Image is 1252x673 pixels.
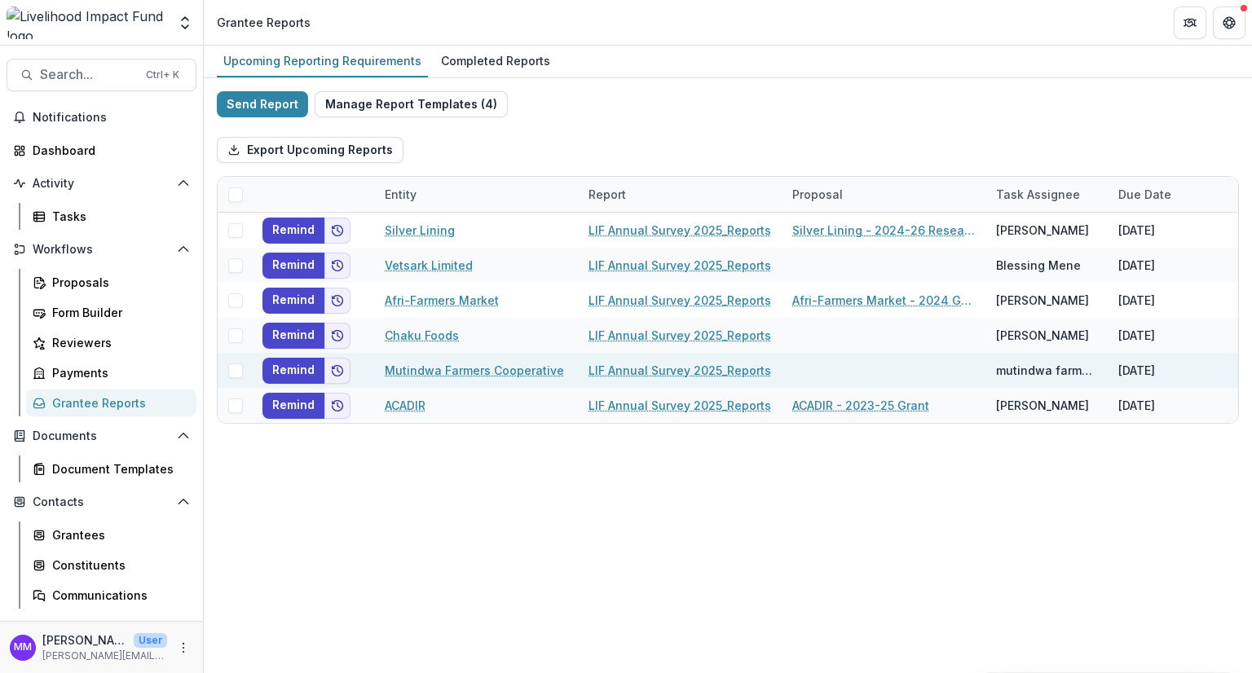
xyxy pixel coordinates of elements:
div: Grantee Reports [52,394,183,411]
button: Partners [1174,7,1206,39]
div: [PERSON_NAME] [996,327,1089,344]
a: Dashboard [7,137,196,164]
div: [DATE] [1109,318,1231,353]
div: [DATE] [1109,213,1231,248]
button: Remind [262,393,324,419]
button: Add to friends [324,218,350,244]
div: [DATE] [1109,283,1231,318]
a: LIF Annual Survey 2025_Reports [589,222,771,239]
a: Afri-Farmers Market - 2024 GTKY Grant [792,292,976,309]
div: Task Assignee [986,177,1109,212]
span: Contacts [33,495,170,509]
div: Grantee Reports [217,14,311,31]
button: Remind [262,288,324,314]
p: User [134,633,167,648]
button: Export Upcoming Reports [217,137,403,163]
div: Due Date [1109,177,1231,212]
span: Notifications [33,111,190,125]
div: Miriam Mwangi [14,642,32,653]
a: LIF Annual Survey 2025_Reports [589,327,771,344]
span: Search... [40,67,136,82]
button: Remind [262,358,324,384]
div: Tasks [52,208,183,225]
a: Reviewers [26,329,196,356]
a: Proposals [26,269,196,296]
div: Report [579,177,782,212]
div: Task Assignee [986,186,1090,203]
button: Open Activity [7,170,196,196]
div: [DATE] [1109,353,1231,388]
div: Reviewers [52,334,183,351]
p: [PERSON_NAME] [42,631,127,649]
div: [DATE] [1109,248,1231,283]
div: Payments [52,364,183,381]
a: Document Templates [26,455,196,482]
div: [PERSON_NAME] [996,292,1089,309]
div: Upcoming Reporting Requirements [217,49,428,73]
span: Workflows [33,243,170,257]
a: ACADIR [385,397,425,414]
div: Constituents [52,556,183,574]
button: Open Workflows [7,236,196,262]
div: Document Templates [52,460,183,477]
button: Add to friends [324,253,350,279]
div: Form Builder [52,304,183,321]
div: Report [579,186,636,203]
a: Silver Lining - 2024-26 Research Grant [792,222,976,239]
nav: breadcrumb [210,11,317,34]
button: Send Report [217,91,308,117]
a: Grantee Reports [26,389,196,416]
button: Add to friends [324,288,350,314]
a: Payments [26,359,196,386]
div: [PERSON_NAME] [996,222,1089,239]
button: Open entity switcher [174,7,196,39]
button: Remind [262,253,324,279]
div: Communications [52,587,183,604]
a: LIF Annual Survey 2025_Reports [589,257,771,274]
button: Open Data & Reporting [7,615,196,641]
div: Entity [375,177,579,212]
div: [DATE] [1109,388,1231,423]
a: Tasks [26,203,196,230]
div: mutindwa farmers <[EMAIL_ADDRESS][DOMAIN_NAME]> [996,362,1099,379]
a: Completed Reports [434,46,557,77]
button: Notifications [7,104,196,130]
div: Proposal [782,177,986,212]
div: Blessing Mene [996,257,1081,274]
p: [PERSON_NAME][EMAIL_ADDRESS][DOMAIN_NAME] [42,649,167,663]
button: Get Help [1213,7,1245,39]
a: LIF Annual Survey 2025_Reports [589,397,771,414]
a: Afri-Farmers Market [385,292,499,309]
div: Due Date [1109,186,1181,203]
button: Open Documents [7,423,196,449]
img: Livelihood Impact Fund logo [7,7,167,39]
div: Proposal [782,186,853,203]
span: Activity [33,177,170,191]
div: Dashboard [33,142,183,159]
a: Chaku Foods [385,327,459,344]
button: Open Contacts [7,489,196,515]
div: Grantees [52,526,183,543]
div: [PERSON_NAME] [996,397,1089,414]
div: Entity [375,186,426,203]
button: Remind [262,323,324,349]
a: Grantees [26,521,196,548]
a: LIF Annual Survey 2025_Reports [589,362,771,379]
span: Documents [33,429,170,443]
a: Constituents [26,552,196,578]
div: Completed Reports [434,49,557,73]
a: Communications [26,582,196,609]
a: Vetsark Limited [385,257,473,274]
a: Silver Lining [385,222,455,239]
div: Proposals [52,274,183,291]
a: LIF Annual Survey 2025_Reports [589,292,771,309]
button: Search... [7,59,196,91]
div: Ctrl + K [143,66,183,84]
button: Add to friends [324,358,350,384]
button: Add to friends [324,393,350,419]
button: Manage Report Templates (4) [315,91,508,117]
a: Upcoming Reporting Requirements [217,46,428,77]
